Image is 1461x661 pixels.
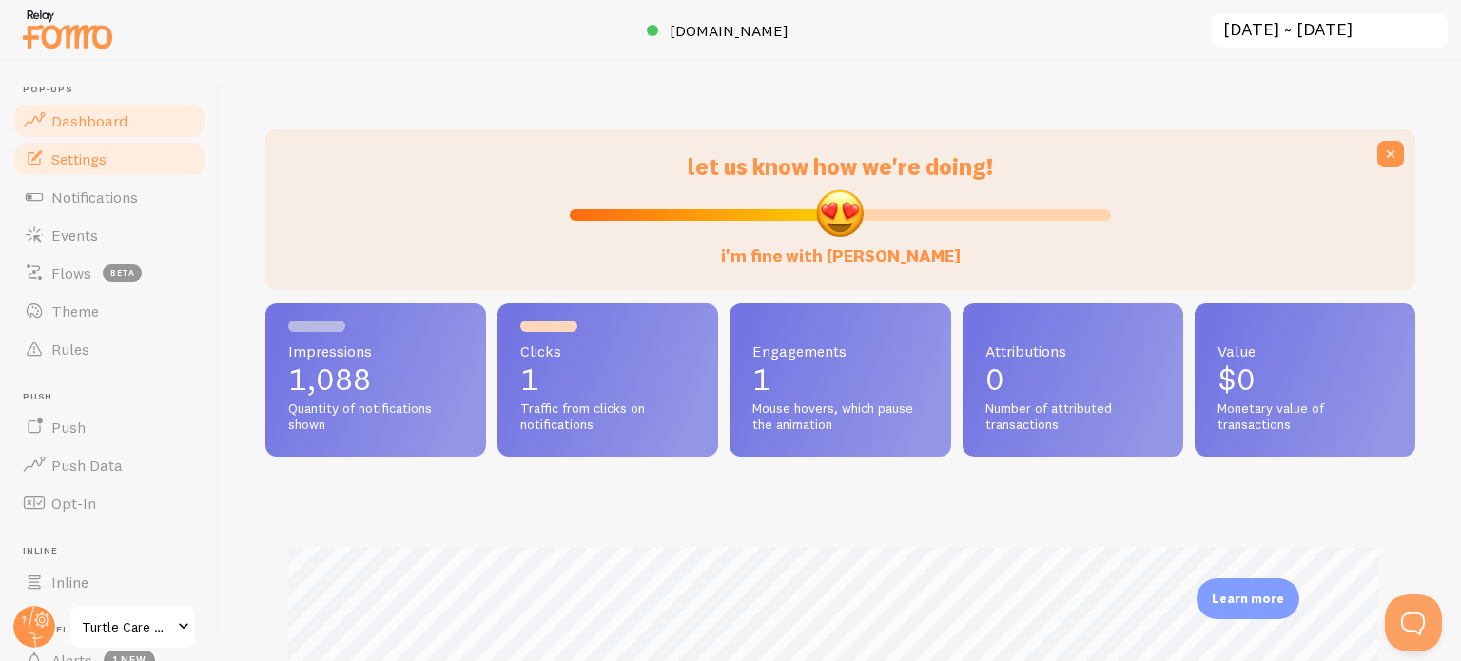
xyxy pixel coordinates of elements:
span: Mouse hovers, which pause the animation [752,400,927,434]
span: beta [103,264,142,282]
a: Theme [11,292,207,330]
span: Inline [23,545,207,557]
a: Notifications [11,178,207,216]
span: Settings [51,149,107,168]
span: Attributions [985,343,1160,359]
p: 1,088 [288,364,463,395]
span: Events [51,225,98,244]
p: 1 [520,364,695,395]
span: Opt-In [51,494,96,513]
span: let us know how we're doing! [688,152,993,181]
iframe: Help Scout Beacon - Open [1385,594,1442,651]
p: 0 [985,364,1160,395]
span: $0 [1217,360,1256,398]
div: Learn more [1197,578,1299,619]
span: Push [51,418,86,437]
span: Engagements [752,343,927,359]
img: fomo-relay-logo-orange.svg [20,5,115,53]
a: Flows beta [11,254,207,292]
span: Theme [51,301,99,321]
span: Impressions [288,343,463,359]
a: Settings [11,140,207,178]
span: Notifications [51,187,138,206]
span: Value [1217,343,1393,359]
span: Flows [51,263,91,282]
a: Turtle Care Guide [68,604,197,650]
a: Push [11,408,207,446]
span: Inline [51,573,88,592]
img: emoji.png [814,187,866,239]
a: Push Data [11,446,207,484]
a: Dashboard [11,102,207,140]
span: Turtle Care Guide [82,615,172,638]
label: i'm fine with [PERSON_NAME] [721,226,961,267]
a: Events [11,216,207,254]
span: Push Data [51,456,123,475]
a: Rules [11,330,207,368]
span: Dashboard [51,111,127,130]
span: Push [23,391,207,403]
p: 1 [752,364,927,395]
span: Pop-ups [23,84,207,96]
span: Quantity of notifications shown [288,400,463,434]
span: Rules [51,340,89,359]
p: Learn more [1212,590,1284,608]
span: Traffic from clicks on notifications [520,400,695,434]
a: Inline [11,563,207,601]
span: Clicks [520,343,695,359]
span: Monetary value of transactions [1217,400,1393,434]
span: Number of attributed transactions [985,400,1160,434]
a: Opt-In [11,484,207,522]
